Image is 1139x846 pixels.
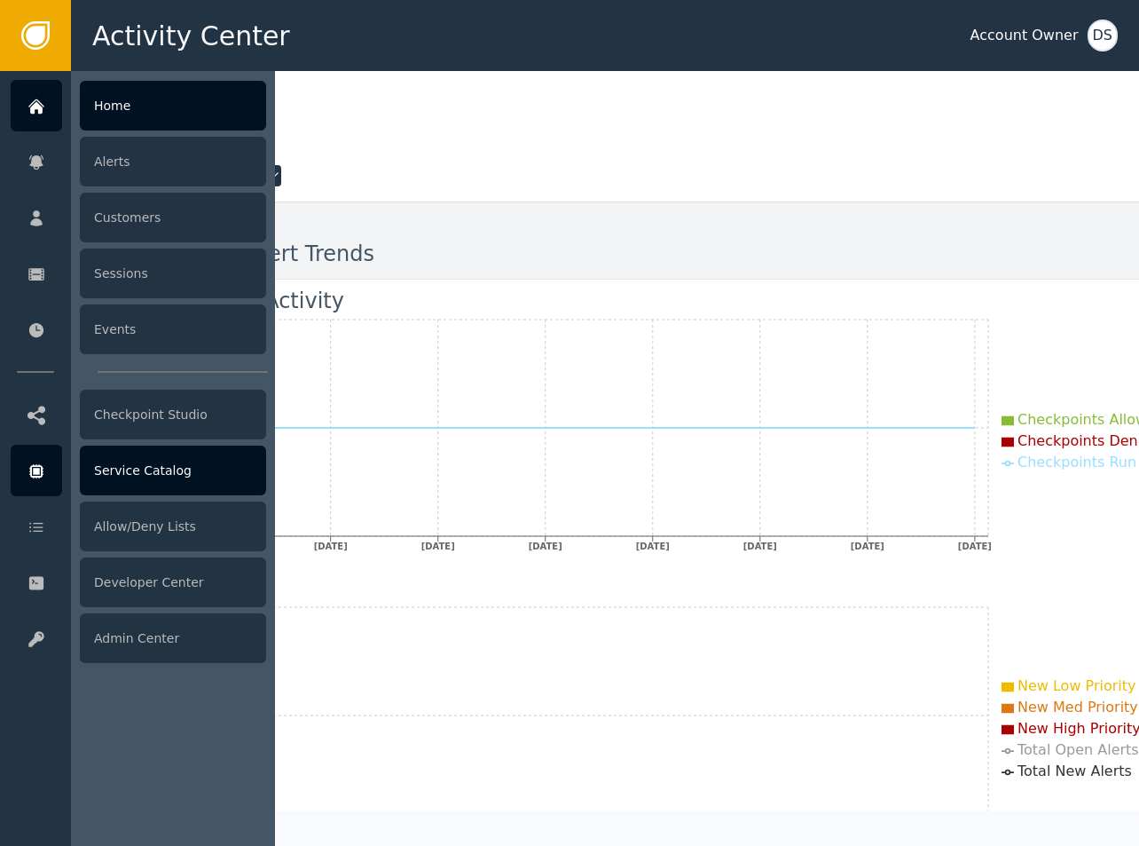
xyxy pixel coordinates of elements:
a: Developer Center [11,557,266,608]
div: Events [80,304,266,354]
span: Total Open Alerts [1017,741,1139,758]
span: Checkpoints Run [1017,454,1136,470]
tspan: [DATE] [851,542,884,551]
a: Service Catalog [11,445,266,496]
div: Checkpoint Studio [80,390,266,439]
div: Developer Center [80,557,266,607]
tspan: [DATE] [636,542,670,551]
tspan: [DATE] [529,542,562,551]
div: Account Owner [970,25,1079,46]
a: Sessions [11,248,266,299]
div: Admin Center [80,613,266,663]
a: Checkpoint Studio [11,389,266,440]
tspan: [DATE] [958,542,992,551]
tspan: [DATE] [421,542,455,551]
div: Service Catalog [80,446,266,495]
span: Total New Alerts [1017,763,1132,779]
tspan: [DATE] [314,542,348,551]
a: Allow/Deny Lists [11,501,266,552]
div: Home [80,81,266,130]
div: Customers [80,193,266,242]
span: Activity Center [92,16,290,56]
a: Alerts [11,136,266,187]
button: DS [1088,20,1118,51]
a: Customers [11,192,266,243]
a: Events [11,304,266,355]
tspan: [DATE] [743,542,777,551]
div: Alerts [80,137,266,186]
div: Allow/Deny Lists [80,502,266,551]
div: Sessions [80,249,266,298]
a: Admin Center [11,613,266,664]
a: Home [11,80,266,131]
